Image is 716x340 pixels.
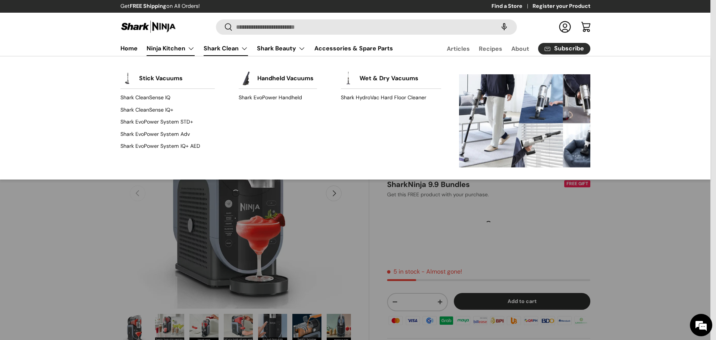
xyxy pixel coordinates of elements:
span: Subscribe [554,46,584,52]
strong: FREE Shipping [130,3,166,9]
speech-search-button: Search by voice [492,19,516,35]
a: Articles [447,41,470,56]
a: About [511,41,529,56]
a: Register your Product [533,2,590,10]
summary: Shark Clean [199,41,252,56]
a: Find a Store [492,2,533,10]
a: Recipes [479,41,502,56]
a: Subscribe [538,43,590,54]
summary: Shark Beauty [252,41,310,56]
div: Leave a message [39,42,125,52]
nav: Secondary [429,41,590,56]
summary: Ninja Kitchen [142,41,199,56]
textarea: Type your message and click 'Submit' [4,204,142,230]
span: We are offline. Please leave us a message. [16,94,130,169]
em: Submit [109,230,135,240]
img: Shark Ninja Philippines [120,19,176,34]
nav: Primary [120,41,393,56]
p: Get on All Orders! [120,2,200,10]
a: Accessories & Spare Parts [314,41,393,56]
a: Home [120,41,138,56]
div: Minimize live chat window [122,4,140,22]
